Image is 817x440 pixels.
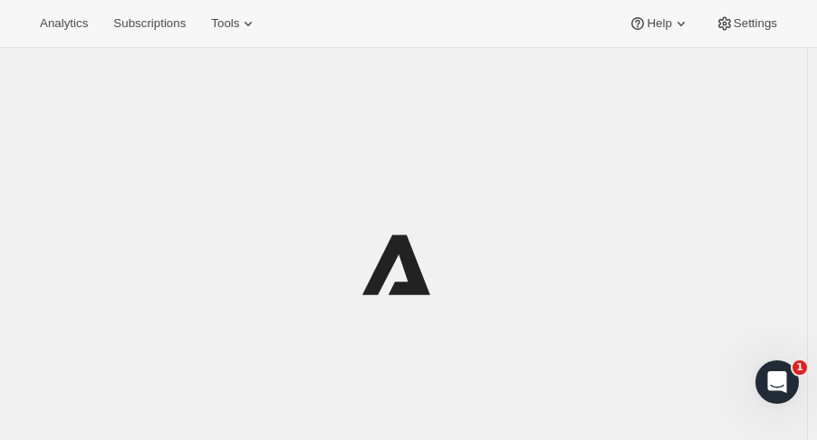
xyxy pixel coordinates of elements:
[755,360,799,404] iframe: Intercom live chat
[734,16,777,31] span: Settings
[102,11,197,36] button: Subscriptions
[211,16,239,31] span: Tools
[40,16,88,31] span: Analytics
[618,11,700,36] button: Help
[705,11,788,36] button: Settings
[793,360,807,375] span: 1
[647,16,671,31] span: Help
[113,16,186,31] span: Subscriptions
[200,11,268,36] button: Tools
[29,11,99,36] button: Analytics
